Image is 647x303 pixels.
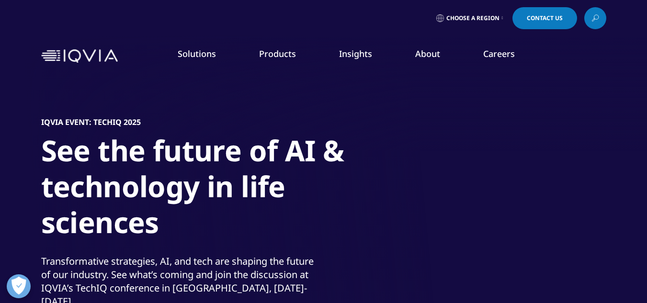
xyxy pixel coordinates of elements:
a: Products [259,48,296,59]
a: Careers [483,48,515,59]
span: Choose a Region [446,14,499,22]
a: About [415,48,440,59]
a: Contact Us [512,7,577,29]
nav: Primary [122,34,606,79]
a: Solutions [178,48,216,59]
button: Open Preferences [7,274,31,298]
img: IQVIA Healthcare Information Technology and Pharma Clinical Research Company [41,49,118,63]
span: Contact Us [527,15,563,21]
h5: IQVIA Event: TechIQ 2025​ [41,117,141,127]
a: Insights [339,48,372,59]
h1: See the future of AI & technology in life sciences​ [41,133,400,246]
